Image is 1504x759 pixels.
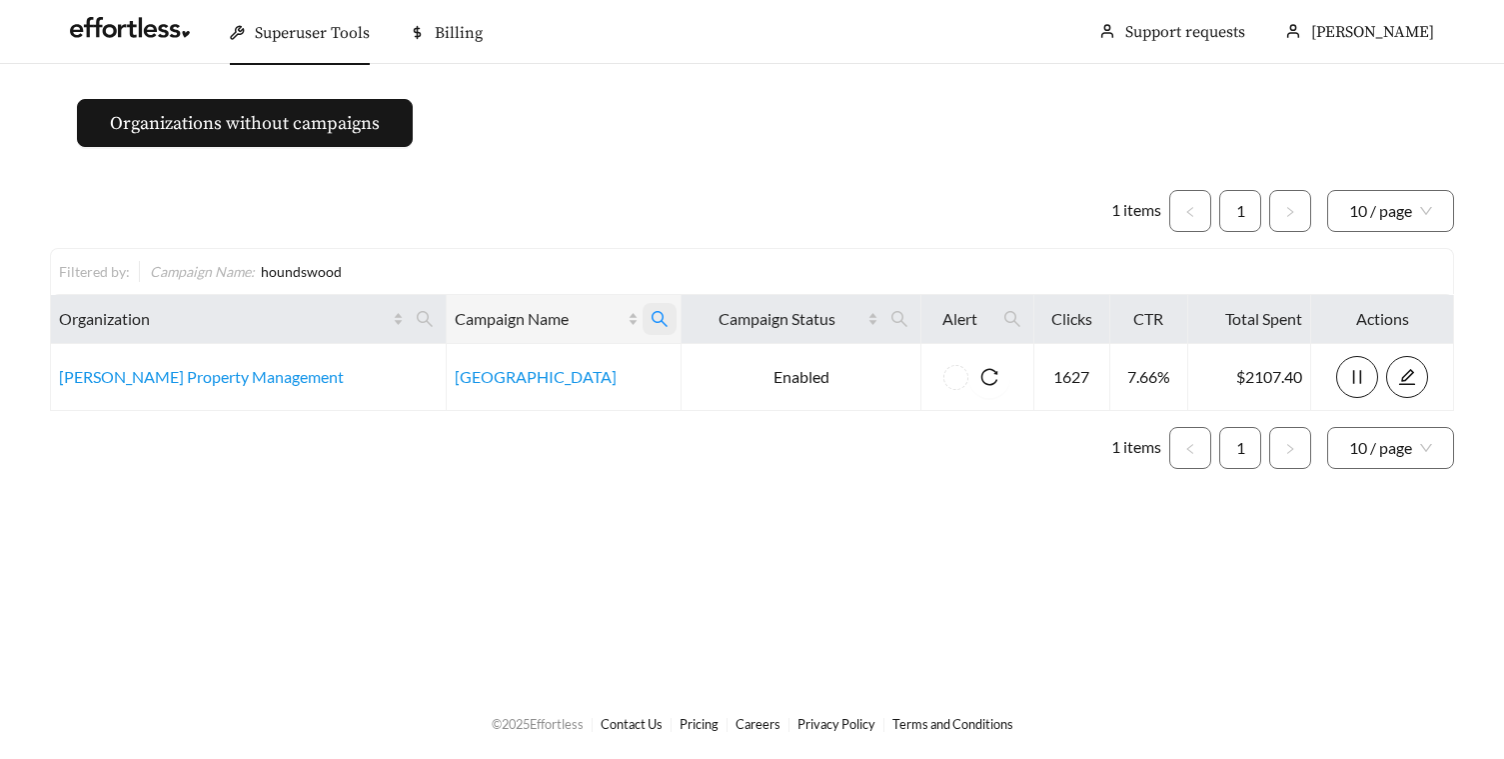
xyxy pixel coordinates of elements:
span: 10 / page [1349,428,1432,468]
li: 1 [1219,427,1261,469]
span: search [643,303,677,335]
a: Privacy Policy [797,716,875,732]
span: © 2025 Effortless [492,716,584,732]
span: search [416,310,434,328]
th: CTR [1110,295,1189,344]
a: Contact Us [601,716,663,732]
a: Support requests [1125,22,1245,42]
li: Previous Page [1169,427,1211,469]
span: search [408,303,442,335]
th: Total Spent [1188,295,1311,344]
span: left [1184,443,1196,455]
button: left [1169,427,1211,469]
a: 1 [1220,428,1260,468]
a: [GEOGRAPHIC_DATA] [455,367,617,386]
li: 1 items [1111,190,1161,232]
button: right [1269,427,1311,469]
span: pause [1337,368,1377,386]
span: Campaign Name [455,307,625,331]
div: Page Size [1327,427,1454,469]
li: 1 [1219,190,1261,232]
th: Actions [1311,295,1454,344]
span: right [1284,206,1296,218]
span: 10 / page [1349,191,1432,231]
li: Next Page [1269,427,1311,469]
span: Superuser Tools [255,23,370,43]
button: edit [1386,356,1428,398]
td: Enabled [682,344,921,411]
button: left [1169,190,1211,232]
span: left [1184,206,1196,218]
span: [PERSON_NAME] [1311,22,1434,42]
div: Filtered by: [59,261,139,282]
li: Previous Page [1169,190,1211,232]
span: search [890,310,908,328]
th: Clicks [1034,295,1110,344]
a: [PERSON_NAME] Property Management [59,367,344,386]
a: 1 [1220,191,1260,231]
span: search [882,303,916,335]
span: Campaign Status [690,307,863,331]
span: Organizations without campaigns [110,110,380,137]
span: search [651,310,669,328]
span: Alert [929,307,991,331]
span: right [1284,443,1296,455]
span: search [995,303,1029,335]
td: 1627 [1034,344,1110,411]
li: Next Page [1269,190,1311,232]
a: Pricing [680,716,719,732]
span: edit [1387,368,1427,386]
span: Campaign Name : [150,263,255,280]
td: $2107.40 [1188,344,1311,411]
span: Billing [435,23,483,43]
td: 7.66% [1110,344,1189,411]
li: 1 items [1111,427,1161,469]
a: Careers [736,716,780,732]
button: Organizations without campaigns [77,99,413,147]
button: reload [968,356,1010,398]
a: Terms and Conditions [892,716,1013,732]
span: search [1003,310,1021,328]
a: edit [1386,367,1428,386]
span: reload [968,368,1010,386]
div: Page Size [1327,190,1454,232]
span: houndswood [261,263,342,280]
span: Organization [59,307,389,331]
button: pause [1336,356,1378,398]
button: right [1269,190,1311,232]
